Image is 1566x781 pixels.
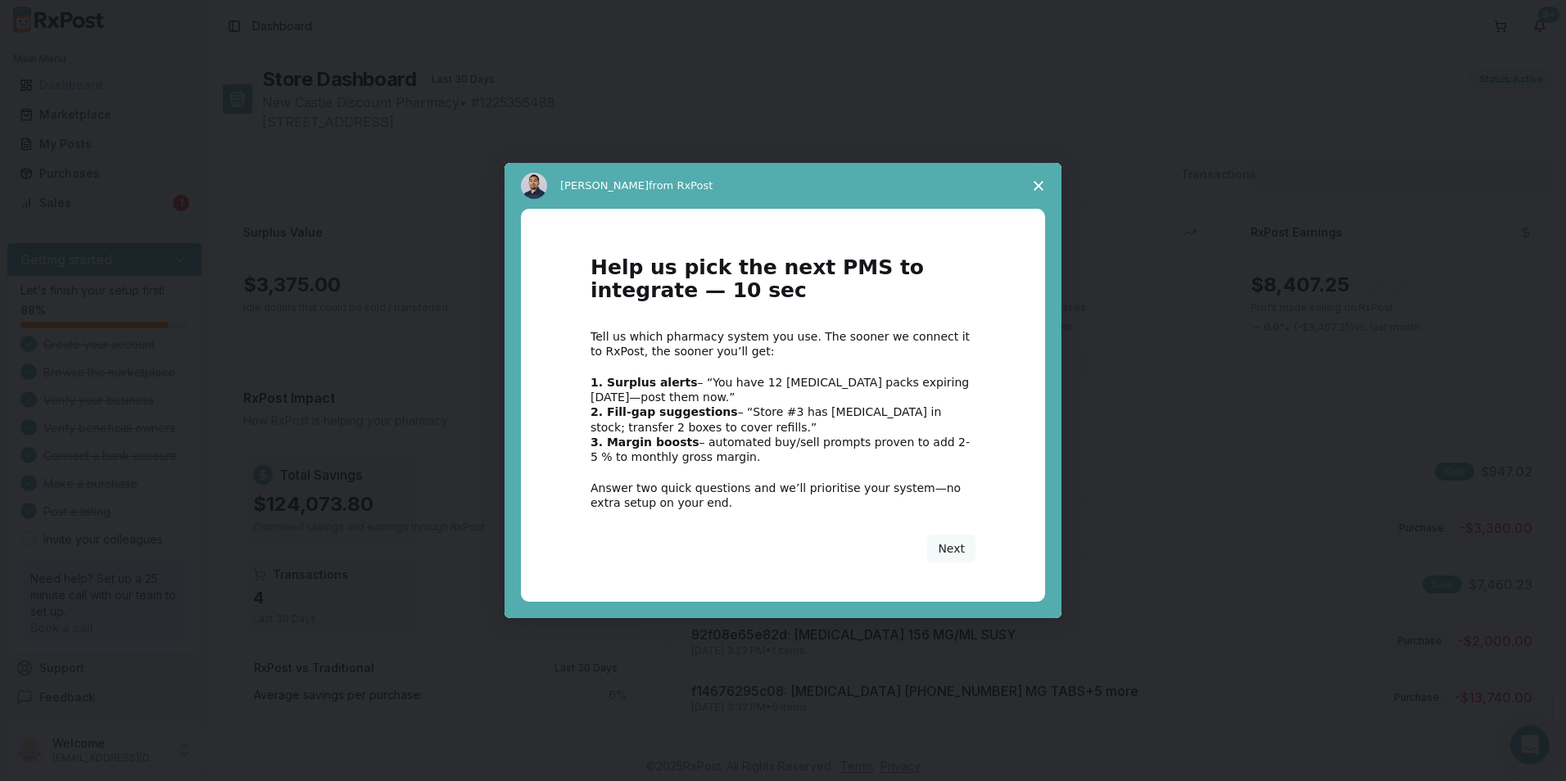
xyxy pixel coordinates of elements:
div: Answer two quick questions and we’ll prioritise your system—no extra setup on your end. [591,481,975,510]
div: – “You have 12 [MEDICAL_DATA] packs expiring [DATE]—post them now.” [591,375,975,404]
button: Next [927,535,975,562]
span: [PERSON_NAME] [560,179,649,192]
h1: Help us pick the next PMS to integrate — 10 sec [591,256,975,313]
b: 2. Fill-gap suggestions [591,405,738,418]
img: Profile image for Manuel [521,173,547,199]
div: – automated buy/sell prompts proven to add 2-5 % to monthly gross margin. [591,435,975,464]
b: 1. Surplus alerts [591,376,698,389]
span: from RxPost [649,179,713,192]
div: Tell us which pharmacy system you use. The sooner we connect it to RxPost, the sooner you’ll get: [591,329,975,359]
div: – “Store #3 has [MEDICAL_DATA] in stock; transfer 2 boxes to cover refills.” [591,404,975,434]
span: Close survey [1016,163,1061,209]
b: 3. Margin boosts [591,436,699,449]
